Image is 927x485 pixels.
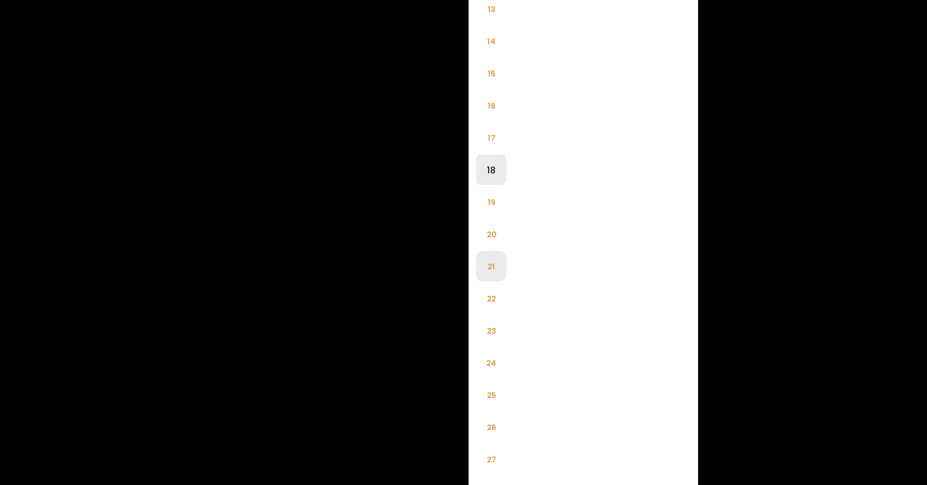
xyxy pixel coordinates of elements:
li: 19 [476,187,506,217]
li: 27 [476,444,506,474]
li: 20 [476,219,506,249]
li: 14 [476,26,506,56]
li: 21 [476,251,506,281]
li: 26 [476,412,506,442]
li: 18 [476,155,506,185]
li: 25 [476,380,506,410]
li: 15 [476,58,506,88]
li: 24 [476,348,506,378]
li: 23 [476,315,506,346]
li: 16 [476,90,506,120]
li: 17 [476,122,506,153]
li: 22 [476,283,506,313]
